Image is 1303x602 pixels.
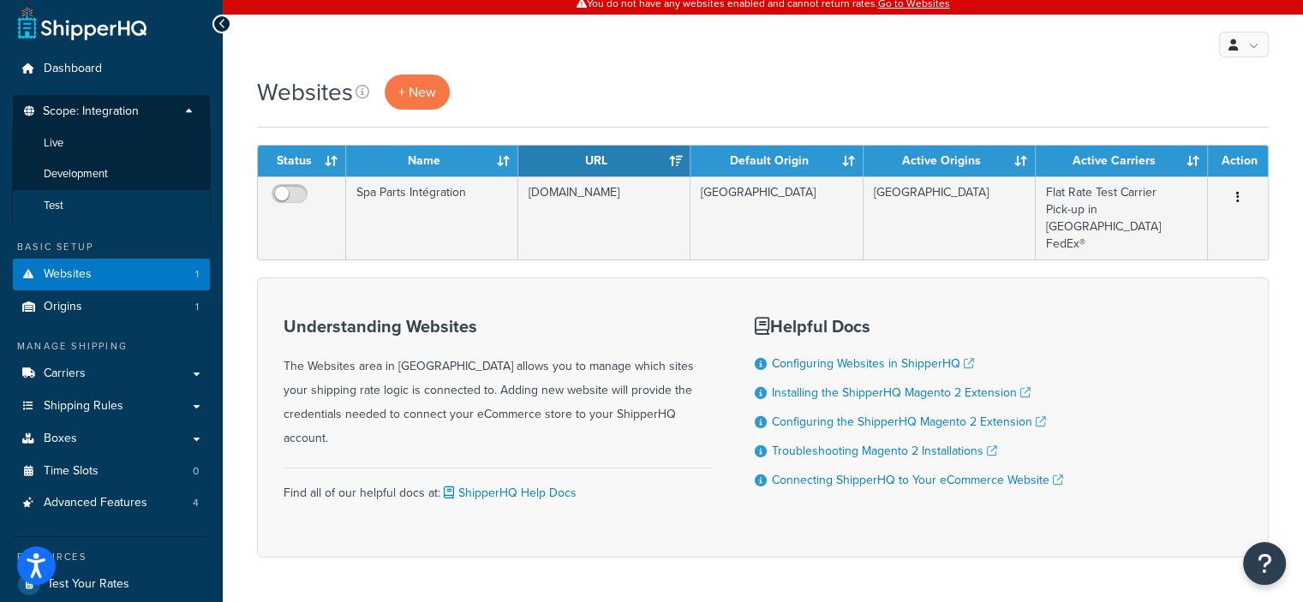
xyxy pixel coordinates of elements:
div: Find all of our helpful docs at: [284,468,712,505]
span: 1 [195,300,199,314]
a: + New [385,75,450,110]
a: Time Slots 0 [13,456,210,487]
div: Basic Setup [13,240,210,254]
span: Advanced Features [44,496,147,510]
td: [DOMAIN_NAME] [518,176,690,259]
th: Status: activate to sort column ascending [258,146,346,176]
a: Origins 1 [13,291,210,323]
a: Troubleshooting Magento 2 Installations [772,442,997,460]
a: Advanced Features 4 [13,487,210,519]
h3: Helpful Docs [755,317,1063,336]
li: Live [12,128,211,159]
li: Development [12,158,211,190]
div: Resources [13,550,210,564]
span: Development [44,167,108,182]
h3: Understanding Websites [284,317,712,336]
li: Test [12,190,211,222]
a: Connecting ShipperHQ to Your eCommerce Website [772,471,1063,489]
a: Websites 1 [13,259,210,290]
a: Boxes [13,423,210,455]
th: Action [1208,146,1268,176]
div: Manage Shipping [13,339,210,354]
a: Dashboard [13,53,210,85]
span: 4 [193,496,199,510]
a: ShipperHQ Home [18,6,146,40]
th: Active Carriers: activate to sort column ascending [1036,146,1208,176]
a: Installing the ShipperHQ Magento 2 Extension [772,384,1031,402]
div: The Websites area in [GEOGRAPHIC_DATA] allows you to manage which sites your shipping rate logic ... [284,317,712,450]
a: Carriers [13,358,210,390]
a: Configuring the ShipperHQ Magento 2 Extension [772,413,1046,431]
span: Shipping Rules [44,399,123,414]
th: Active Origins: activate to sort column ascending [864,146,1036,176]
li: Websites [13,259,210,290]
span: Time Slots [44,464,99,479]
td: Flat Rate Test Carrier Pick-up in [GEOGRAPHIC_DATA] FedEx® [1036,176,1208,259]
td: [GEOGRAPHIC_DATA] [864,176,1036,259]
span: Test [44,199,63,213]
span: Carriers [44,367,86,381]
th: URL: activate to sort column ascending [518,146,690,176]
a: ShipperHQ Help Docs [440,484,577,502]
span: Origins [44,300,82,314]
span: Dashboard [44,62,102,76]
button: Open Resource Center [1243,542,1286,585]
a: Test Your Rates [13,569,210,599]
span: Boxes [44,432,77,446]
span: Scope: Integration [43,104,139,119]
span: Websites [44,267,92,282]
li: Time Slots [13,456,210,487]
li: Advanced Features [13,487,210,519]
a: Shipping Rules [13,390,210,422]
h1: Websites [257,75,353,109]
span: 1 [195,267,199,282]
th: Default Origin: activate to sort column ascending [690,146,863,176]
li: Origins [13,291,210,323]
a: Configuring Websites in ShipperHQ [772,355,974,373]
td: [GEOGRAPHIC_DATA] [690,176,863,259]
span: Live [44,136,63,151]
td: Spa Parts Intégration [346,176,518,259]
span: Test Your Rates [47,577,129,592]
span: + New [398,82,436,102]
th: Name: activate to sort column ascending [346,146,518,176]
span: 0 [193,464,199,479]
